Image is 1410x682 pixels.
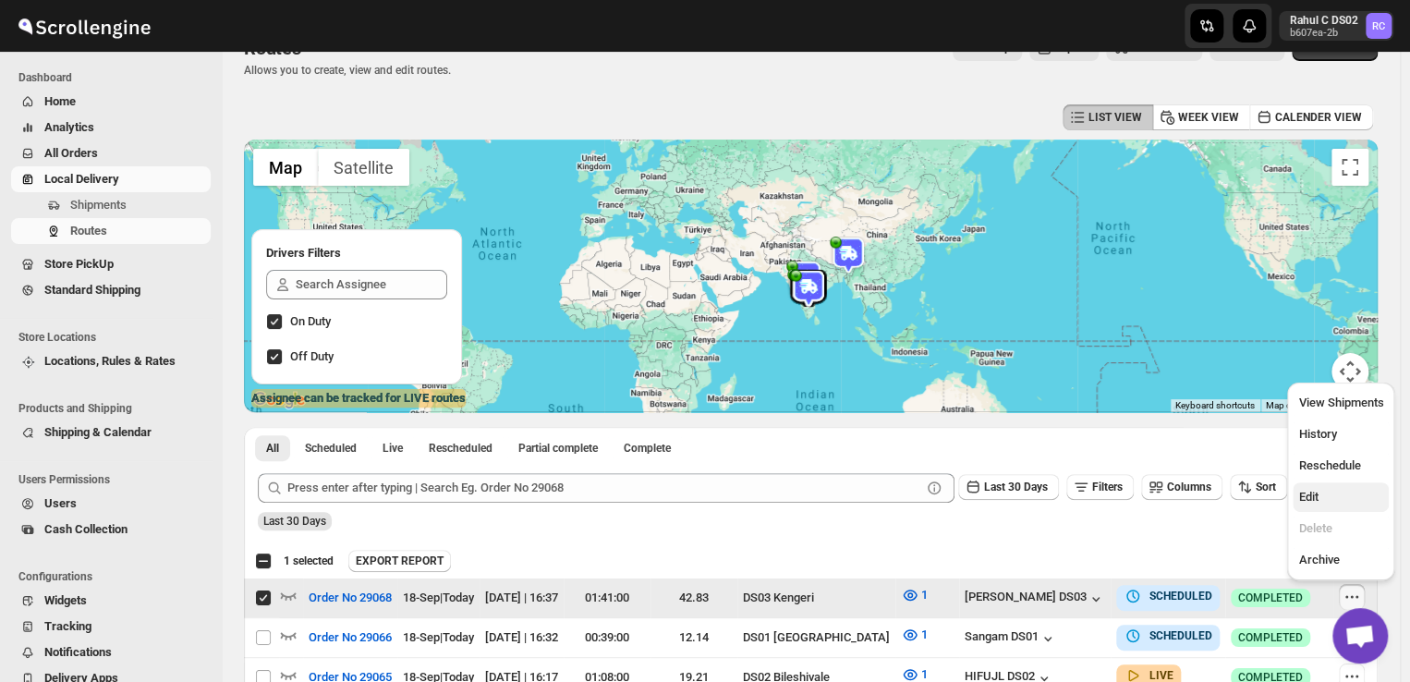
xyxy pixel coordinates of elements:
[11,614,211,639] button: Tracking
[244,63,451,78] p: Allows you to create, view and edit routes.
[44,172,119,186] span: Local Delivery
[44,645,112,659] span: Notifications
[429,441,492,456] span: Rescheduled
[965,590,1105,608] button: [PERSON_NAME] DS03
[1141,474,1222,500] button: Columns
[569,589,645,607] div: 01:41:00
[44,94,76,108] span: Home
[965,629,1057,648] button: Sangam DS01
[1298,458,1360,472] span: Reschedule
[1290,28,1358,39] p: b607ea-2b
[921,627,928,641] span: 1
[1238,591,1303,605] span: COMPLETED
[569,628,645,647] div: 00:39:00
[1152,104,1250,130] button: WEEK VIEW
[70,198,127,212] span: Shipments
[518,441,598,456] span: Partial complete
[383,441,403,456] span: Live
[356,554,444,568] span: EXPORT REPORT
[1331,149,1368,186] button: Toggle fullscreen view
[1149,669,1173,682] b: LIVE
[44,354,176,368] span: Locations, Rules & Rates
[298,583,403,613] button: Order No 29068
[11,115,211,140] button: Analytics
[18,569,213,584] span: Configurations
[743,628,890,647] div: DS01 [GEOGRAPHIC_DATA]
[298,623,403,652] button: Order No 29066
[305,441,357,456] span: Scheduled
[1256,481,1276,493] span: Sort
[18,330,213,345] span: Store Locations
[1178,110,1239,125] span: WEEK VIEW
[70,224,107,237] span: Routes
[1298,490,1318,504] span: Edit
[485,628,558,647] div: [DATE] | 16:32
[984,481,1048,493] span: Last 30 Days
[1167,481,1211,493] span: Columns
[1298,521,1331,535] span: Delete
[18,401,213,416] span: Products and Shipping
[1249,104,1373,130] button: CALENDER VIEW
[249,388,310,412] img: Google
[1290,13,1358,28] p: Rahul C DS02
[1366,13,1392,39] span: Rahul C DS02
[1266,400,1335,410] span: Map data ©2025
[403,591,474,604] span: 18-Sep | Today
[656,628,732,647] div: 12.14
[253,149,318,186] button: Show street map
[348,550,451,572] button: EXPORT REPORT
[890,620,939,650] button: 1
[1332,608,1388,664] div: Open chat
[1175,399,1255,412] button: Keyboard shortcuts
[1088,110,1142,125] span: LIST VIEW
[921,667,928,681] span: 1
[485,589,558,607] div: [DATE] | 16:37
[44,146,98,160] span: All Orders
[44,120,94,134] span: Analytics
[1279,11,1393,41] button: User menu
[11,218,211,244] button: Routes
[1124,627,1212,645] button: SCHEDULED
[318,149,409,186] button: Show satellite imagery
[1124,587,1212,605] button: SCHEDULED
[18,70,213,85] span: Dashboard
[1372,20,1385,32] text: RC
[1066,474,1134,500] button: Filters
[11,420,211,445] button: Shipping & Calendar
[309,628,392,647] span: Order No 29066
[1063,104,1153,130] button: LIST VIEW
[15,3,153,49] img: ScrollEngine
[255,435,290,461] button: All routes
[249,388,310,412] a: Open this area in Google Maps (opens a new window)
[18,472,213,487] span: Users Permissions
[44,425,152,439] span: Shipping & Calendar
[266,441,279,456] span: All
[1298,553,1339,566] span: Archive
[1149,629,1212,642] b: SCHEDULED
[44,496,77,510] span: Users
[1331,353,1368,390] button: Map camera controls
[290,314,331,328] span: On Duty
[656,589,732,607] div: 42.83
[44,619,91,633] span: Tracking
[309,589,392,607] span: Order No 29068
[11,588,211,614] button: Widgets
[624,441,671,456] span: Complete
[11,517,211,542] button: Cash Collection
[890,580,939,610] button: 1
[263,515,326,528] span: Last 30 Days
[958,474,1059,500] button: Last 30 Days
[1275,110,1362,125] span: CALENDER VIEW
[11,192,211,218] button: Shipments
[284,554,334,568] span: 1 selected
[11,89,211,115] button: Home
[1092,481,1123,493] span: Filters
[251,389,466,408] label: Assignee can be tracked for LIVE routes
[44,522,128,536] span: Cash Collection
[290,349,334,363] span: Off Duty
[1298,427,1336,441] span: History
[44,283,140,297] span: Standard Shipping
[1298,396,1383,409] span: View Shipments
